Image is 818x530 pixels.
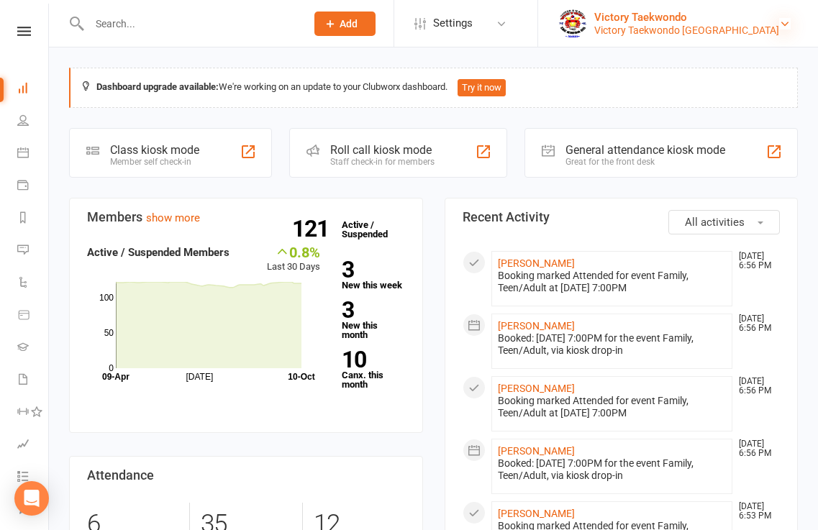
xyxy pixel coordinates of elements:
a: 121Active / Suspended [335,209,398,250]
time: [DATE] 6:56 PM [732,439,779,458]
div: Staff check-in for members [330,157,435,167]
a: [PERSON_NAME] [498,508,575,519]
div: Booked: [DATE] 7:00PM for the event Family, Teen/Adult, via kiosk drop-in [498,457,727,482]
time: [DATE] 6:56 PM [732,314,779,333]
strong: 121 [292,218,335,239]
time: [DATE] 6:56 PM [732,377,779,396]
div: Victory Taekwondo [594,11,779,24]
div: 0.8% [267,244,320,260]
strong: 3 [342,259,399,280]
div: Victory Taekwondo [GEOGRAPHIC_DATA] [594,24,779,37]
input: Search... [85,14,296,34]
span: Settings [433,7,473,40]
a: show more [146,211,200,224]
div: Class kiosk mode [110,143,199,157]
button: Try it now [458,79,506,96]
strong: 10 [342,349,399,370]
span: Add [340,18,358,29]
strong: 3 [342,299,399,321]
span: All activities [685,216,745,229]
strong: Active / Suspended Members [87,246,230,259]
button: Add [314,12,376,36]
h3: Recent Activity [463,210,781,224]
div: Member self check-in [110,157,199,167]
a: Reports [17,203,50,235]
a: Dashboard [17,73,50,106]
time: [DATE] 6:53 PM [732,502,779,521]
time: [DATE] 6:56 PM [732,252,779,270]
a: [PERSON_NAME] [498,445,575,457]
div: Booked: [DATE] 7:00PM for the event Family, Teen/Adult, via kiosk drop-in [498,332,727,357]
a: People [17,106,50,138]
div: Last 30 Days [267,244,320,275]
a: Assessments [17,429,50,462]
h3: Members [87,210,405,224]
button: All activities [668,210,780,234]
a: [PERSON_NAME] [498,320,575,332]
div: Booking marked Attended for event Family, Teen/Adult at [DATE] 7:00PM [498,270,727,294]
a: 3New this week [342,259,405,290]
h3: Attendance [87,468,405,483]
div: Open Intercom Messenger [14,481,49,516]
a: Calendar [17,138,50,170]
a: 3New this month [342,299,405,339]
a: Product Sales [17,300,50,332]
a: [PERSON_NAME] [498,383,575,394]
a: [PERSON_NAME] [498,257,575,269]
a: Payments [17,170,50,203]
div: General attendance kiosk mode [565,143,725,157]
div: Great for the front desk [565,157,725,167]
a: 10Canx. this month [342,349,405,389]
strong: Dashboard upgrade available: [96,81,219,92]
div: We're working on an update to your Clubworx dashboard. [69,68,798,108]
div: Booking marked Attended for event Family, Teen/Adult at [DATE] 7:00PM [498,395,727,419]
img: thumb_image1542833469.png [558,9,587,38]
div: Roll call kiosk mode [330,143,435,157]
